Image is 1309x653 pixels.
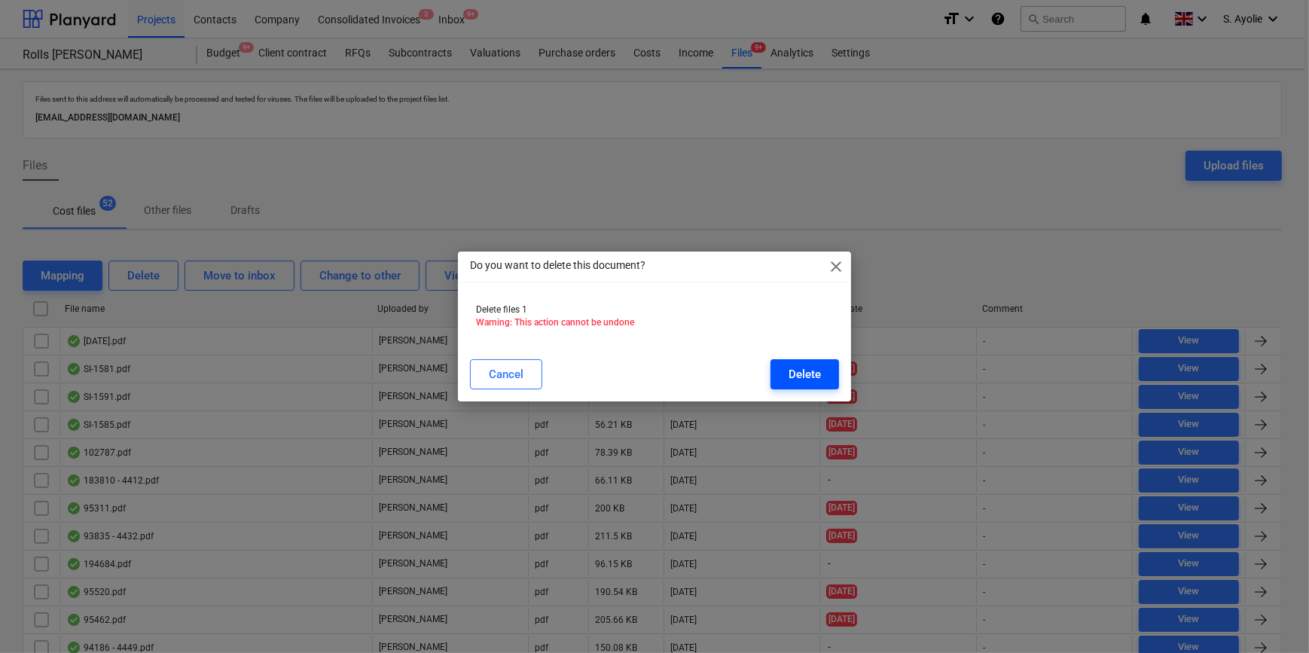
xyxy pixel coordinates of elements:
p: Do you want to delete this document? [470,258,645,273]
p: Warning: This action cannot be undone [476,316,832,329]
span: close [827,258,845,276]
button: Cancel [470,359,542,389]
div: Cancel [489,365,523,384]
iframe: Chat Widget [1234,581,1309,653]
p: Delete files 1 [476,304,832,316]
button: Delete [770,359,839,389]
div: Delete [789,365,821,384]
